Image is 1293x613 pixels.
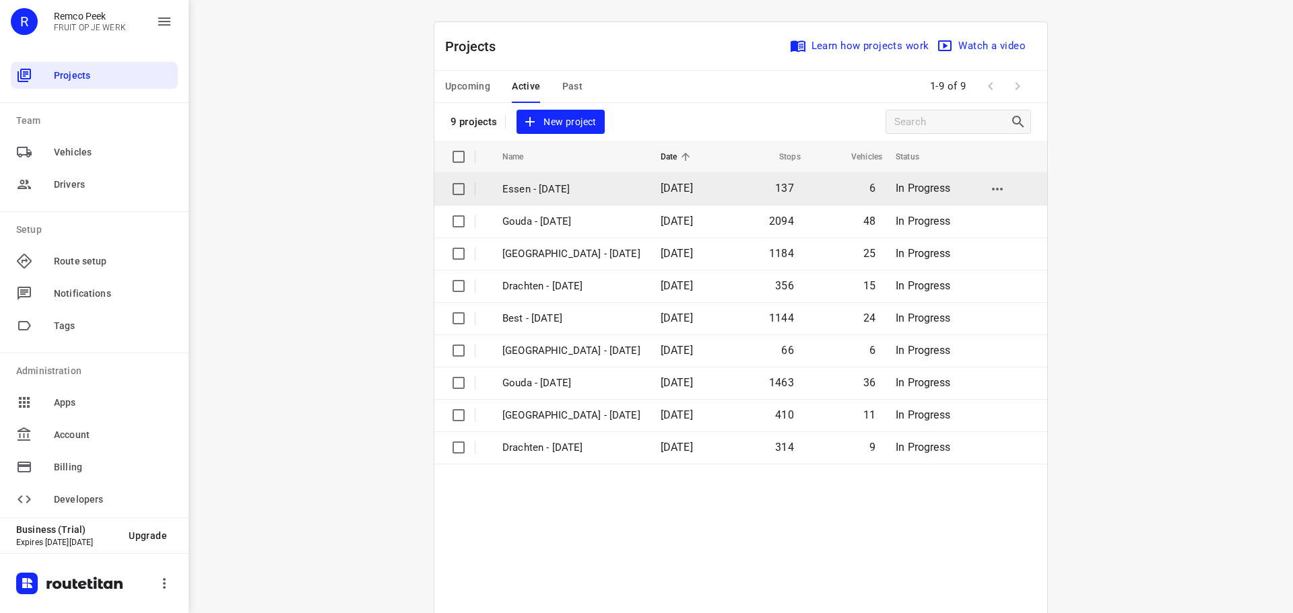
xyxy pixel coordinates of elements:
[762,149,801,165] span: Stops
[502,149,541,165] span: Name
[775,182,794,194] span: 137
[502,214,640,229] p: Gouda - [DATE]
[863,247,875,260] span: 25
[54,23,126,32] p: FRUIT OP JE WERK
[1004,73,1031,100] span: Next Page
[562,78,583,95] span: Past
[661,312,693,324] span: [DATE]
[869,182,875,194] span: 6
[502,343,640,359] p: Antwerpen - Wednesday
[769,215,794,227] span: 2094
[118,524,178,548] button: Upgrade
[769,376,794,389] span: 1463
[896,279,950,292] span: In Progress
[925,72,972,101] span: 1-9 of 9
[54,319,172,333] span: Tags
[661,182,693,194] span: [DATE]
[769,247,794,260] span: 1184
[54,493,172,507] span: Developers
[863,376,875,389] span: 36
[502,440,640,456] p: Drachten - Tuesday
[54,69,172,83] span: Projects
[54,11,126,22] p: Remco Peek
[16,223,178,237] p: Setup
[775,279,794,292] span: 356
[896,408,950,421] span: In Progress
[129,530,167,541] span: Upgrade
[896,215,950,227] span: In Progress
[11,139,178,166] div: Vehicles
[896,441,950,454] span: In Progress
[869,441,875,454] span: 9
[54,178,172,192] span: Drivers
[661,376,693,389] span: [DATE]
[16,114,178,128] p: Team
[54,460,172,474] span: Billing
[896,149,937,165] span: Status
[502,246,640,262] p: [GEOGRAPHIC_DATA] - [DATE]
[445,36,507,57] p: Projects
[16,364,178,378] p: Administration
[661,408,693,421] span: [DATE]
[896,376,950,389] span: In Progress
[977,73,1004,100] span: Previous Page
[11,171,178,198] div: Drivers
[54,254,172,268] span: Route setup
[11,454,178,480] div: Billing
[661,247,693,260] span: [DATE]
[502,375,640,391] p: Gouda - Tuesday
[863,215,875,227] span: 48
[11,486,178,513] div: Developers
[11,421,178,448] div: Account
[11,8,38,35] div: R
[11,389,178,416] div: Apps
[502,182,640,197] p: Essen - Wednesday
[863,408,875,421] span: 11
[11,248,178,275] div: Route setup
[661,279,693,292] span: [DATE]
[661,441,693,454] span: [DATE]
[54,287,172,301] span: Notifications
[863,312,875,324] span: 24
[869,344,875,357] span: 6
[502,408,640,423] p: Zwolle - Tuesday
[502,279,640,294] p: Drachten - [DATE]
[502,311,640,326] p: Best - Wednesday
[896,182,950,194] span: In Progress
[54,145,172,159] span: Vehicles
[11,62,178,89] div: Projects
[16,524,118,535] p: Business (Trial)
[896,312,950,324] span: In Progress
[512,78,540,95] span: Active
[661,149,695,165] span: Date
[445,78,490,95] span: Upcoming
[16,538,118,547] p: Expires [DATE][DATE]
[54,396,172,410] span: Apps
[894,112,1010,133] input: Search projects
[451,116,497,128] p: 9 projects
[781,344,793,357] span: 66
[517,110,604,135] button: New project
[11,312,178,339] div: Tags
[661,344,693,357] span: [DATE]
[775,441,794,454] span: 314
[661,215,693,227] span: [DATE]
[11,280,178,307] div: Notifications
[769,312,794,324] span: 1144
[896,247,950,260] span: In Progress
[1010,114,1030,130] div: Search
[54,428,172,442] span: Account
[863,279,875,292] span: 15
[525,114,596,131] span: New project
[896,344,950,357] span: In Progress
[834,149,882,165] span: Vehicles
[775,408,794,421] span: 410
